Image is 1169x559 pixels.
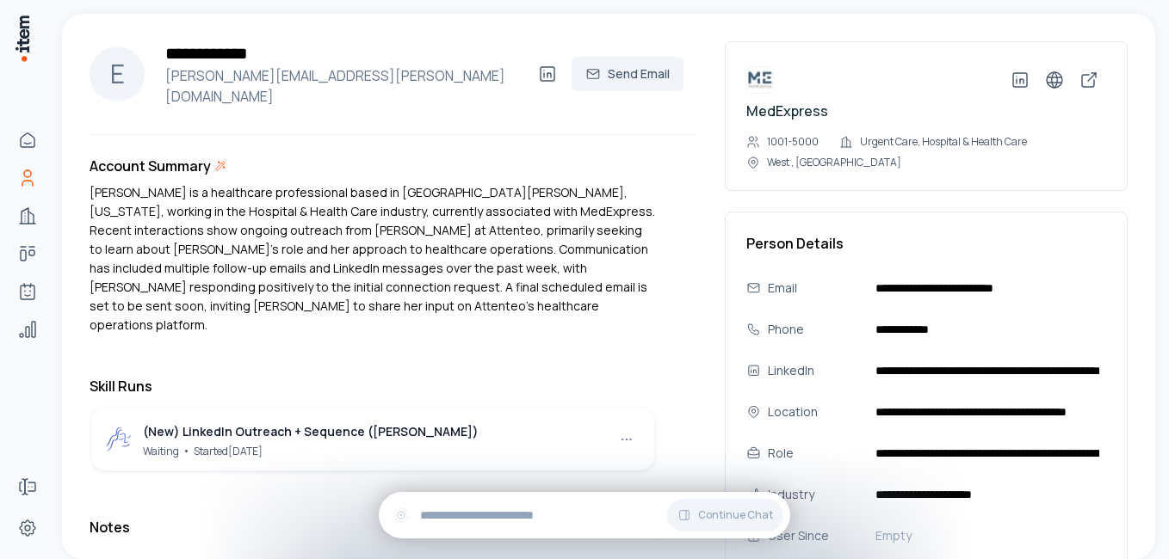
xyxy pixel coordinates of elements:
[182,442,190,458] span: •
[10,236,45,271] a: Deals
[860,135,1027,149] p: Urgent Care, Hospital & Health Care
[105,426,133,453] img: outbound
[768,320,862,339] div: Phone
[698,508,773,522] span: Continue Chat
[90,376,656,396] h3: Skill Runs
[572,57,683,91] button: Send Email
[10,123,45,157] a: Home
[90,156,211,176] h3: Account Summary
[10,511,45,545] a: Settings
[90,46,145,101] div: E
[768,526,862,545] div: User Since
[194,444,263,458] span: Started [DATE]
[14,14,31,63] img: Item Brain Logo
[768,402,862,421] div: Location
[746,66,774,94] img: MedExpress
[379,492,790,538] div: Continue Chat
[10,161,45,195] a: People
[746,101,828,120] a: MedExpress
[875,527,912,544] span: Empty
[10,274,45,309] a: Agents
[768,361,862,380] div: LinkedIn
[768,444,862,463] div: Role
[90,517,130,537] h3: Notes
[143,444,179,458] span: Waiting
[768,279,862,298] div: Email
[746,233,1106,254] h3: Person Details
[768,485,862,504] div: Industry
[767,156,901,169] p: West , [GEOGRAPHIC_DATA]
[667,499,783,531] button: Continue Chat
[10,470,45,504] a: Forms
[869,522,1106,550] button: Empty
[10,199,45,233] a: Companies
[90,183,656,335] p: [PERSON_NAME] is a healthcare professional based in [GEOGRAPHIC_DATA][PERSON_NAME], [US_STATE], w...
[158,65,530,107] h4: [PERSON_NAME][EMAIL_ADDRESS][PERSON_NAME][DOMAIN_NAME]
[143,422,479,441] div: (New) LinkedIn Outreach + Sequence ([PERSON_NAME])
[767,135,819,149] p: 1001-5000
[10,312,45,347] a: Analytics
